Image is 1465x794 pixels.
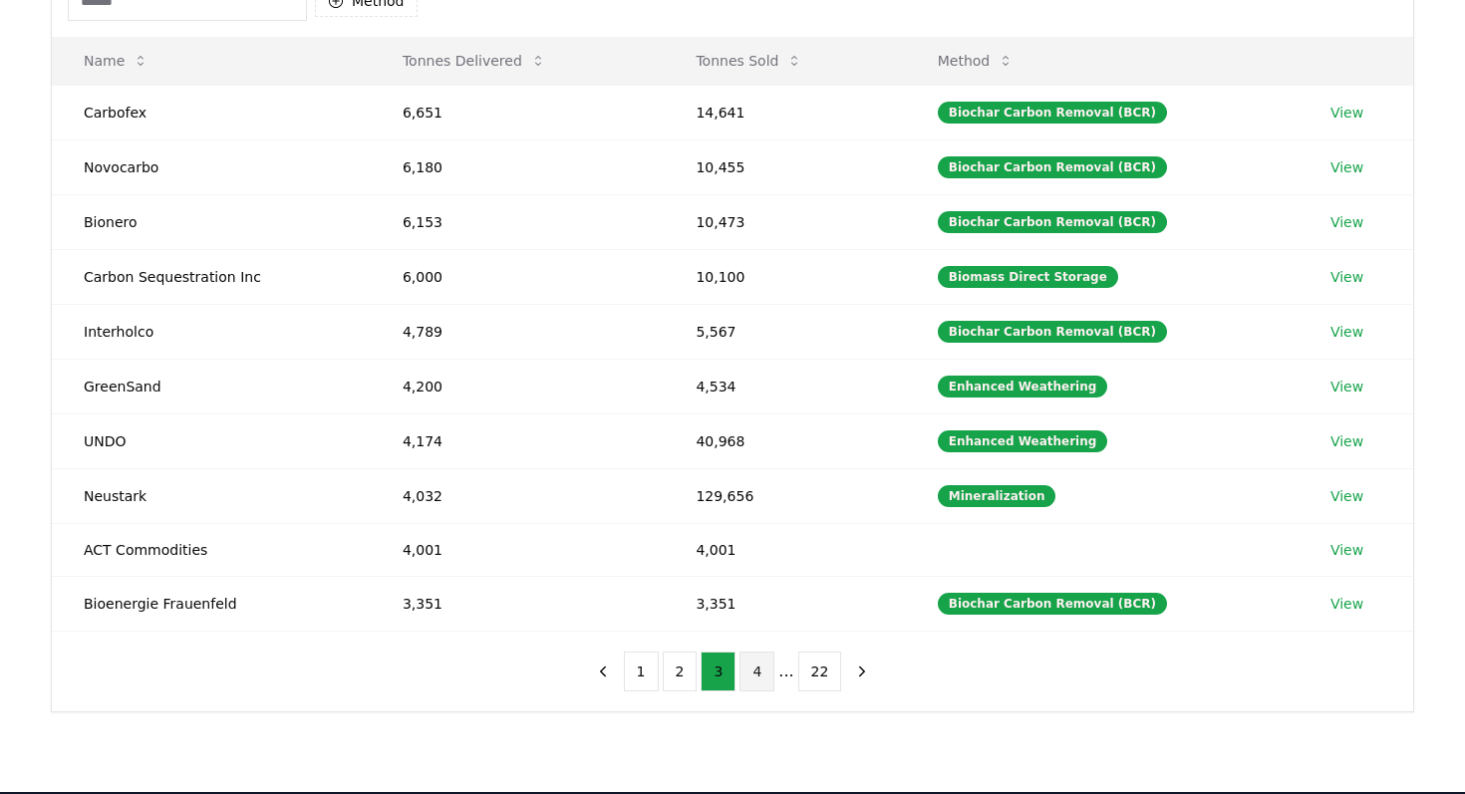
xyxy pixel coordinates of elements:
[52,139,371,194] td: Novocarbo
[371,194,664,249] td: 6,153
[371,359,664,413] td: 4,200
[922,41,1030,81] button: Method
[664,523,905,576] td: 4,001
[52,359,371,413] td: GreenSand
[1330,212,1363,232] a: View
[664,576,905,631] td: 3,351
[1330,431,1363,451] a: View
[68,41,164,81] button: Name
[52,576,371,631] td: Bioenergie Frauenfeld
[371,413,664,468] td: 4,174
[371,523,664,576] td: 4,001
[586,652,620,691] button: previous page
[938,485,1056,507] div: Mineralization
[664,249,905,304] td: 10,100
[664,139,905,194] td: 10,455
[52,85,371,139] td: Carbofex
[1330,594,1363,614] a: View
[938,102,1167,124] div: Biochar Carbon Removal (BCR)
[1330,486,1363,506] a: View
[680,41,818,81] button: Tonnes Sold
[739,652,774,691] button: 4
[938,211,1167,233] div: Biochar Carbon Removal (BCR)
[664,304,905,359] td: 5,567
[1330,103,1363,123] a: View
[371,576,664,631] td: 3,351
[371,468,664,523] td: 4,032
[371,249,664,304] td: 6,000
[1330,267,1363,287] a: View
[52,523,371,576] td: ACT Commodities
[371,85,664,139] td: 6,651
[1330,322,1363,342] a: View
[624,652,659,691] button: 1
[938,266,1118,288] div: Biomass Direct Storage
[52,413,371,468] td: UNDO
[663,652,698,691] button: 2
[778,660,793,683] li: ...
[938,430,1108,452] div: Enhanced Weathering
[52,249,371,304] td: Carbon Sequestration Inc
[664,194,905,249] td: 10,473
[52,468,371,523] td: Neustark
[938,321,1167,343] div: Biochar Carbon Removal (BCR)
[371,139,664,194] td: 6,180
[938,593,1167,615] div: Biochar Carbon Removal (BCR)
[387,41,562,81] button: Tonnes Delivered
[938,156,1167,178] div: Biochar Carbon Removal (BCR)
[664,468,905,523] td: 129,656
[938,376,1108,397] div: Enhanced Weathering
[798,652,842,691] button: 22
[664,413,905,468] td: 40,968
[664,359,905,413] td: 4,534
[52,304,371,359] td: Interholco
[1330,377,1363,397] a: View
[371,304,664,359] td: 4,789
[52,194,371,249] td: Bionero
[845,652,879,691] button: next page
[1330,540,1363,560] a: View
[701,652,735,691] button: 3
[664,85,905,139] td: 14,641
[1330,157,1363,177] a: View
